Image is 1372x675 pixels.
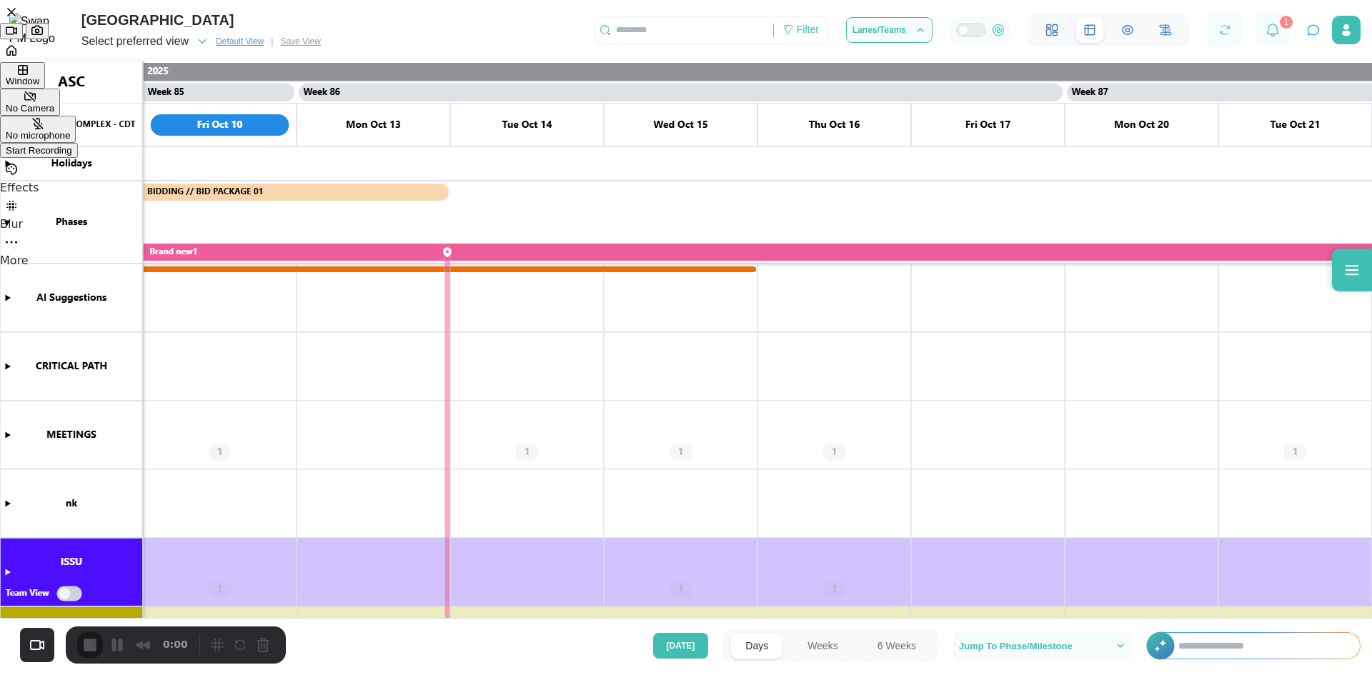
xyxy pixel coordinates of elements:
button: 6 Weeks [863,633,930,659]
button: Days [731,633,782,659]
span: [DATE] [667,634,695,658]
button: [DATE] [653,633,709,659]
div: + [1146,632,1361,659]
button: Weeks [793,633,852,659]
button: Jump To Phase/Milestone [953,631,1132,660]
span: Jump To Phase/Milestone [959,641,1073,651]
